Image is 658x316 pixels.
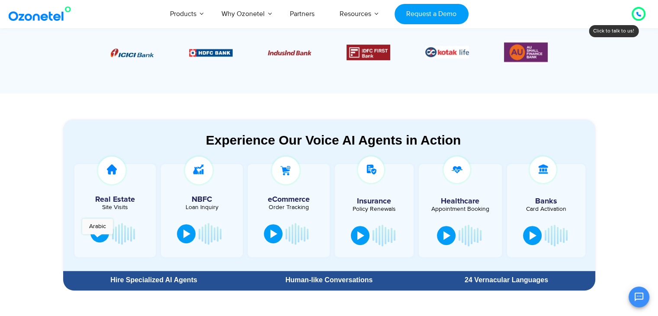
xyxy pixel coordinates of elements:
div: Experience Our Voice AI Agents in Action [72,132,595,148]
h5: Real Estate [79,196,152,203]
h5: eCommerce [252,196,325,203]
div: Card Activation [511,206,581,212]
div: Image Carousel [111,41,548,64]
div: Appointment Booking [425,206,495,212]
div: Order Tracking [252,204,325,210]
a: Request a Demo [395,4,469,24]
div: Policy Renewals [339,206,409,212]
h5: Banks [511,197,581,205]
h5: NBFC [165,196,238,203]
div: Hire Specialized AI Agents [67,277,241,284]
div: 24 Vernacular Languages [422,277,591,284]
div: Site Visits [79,204,152,210]
h5: Insurance [339,197,409,205]
div: Loan Inquiry [165,204,238,210]
button: Open chat [629,287,649,307]
div: Human-like Conversations [244,277,413,284]
h5: Healthcare [425,197,495,205]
